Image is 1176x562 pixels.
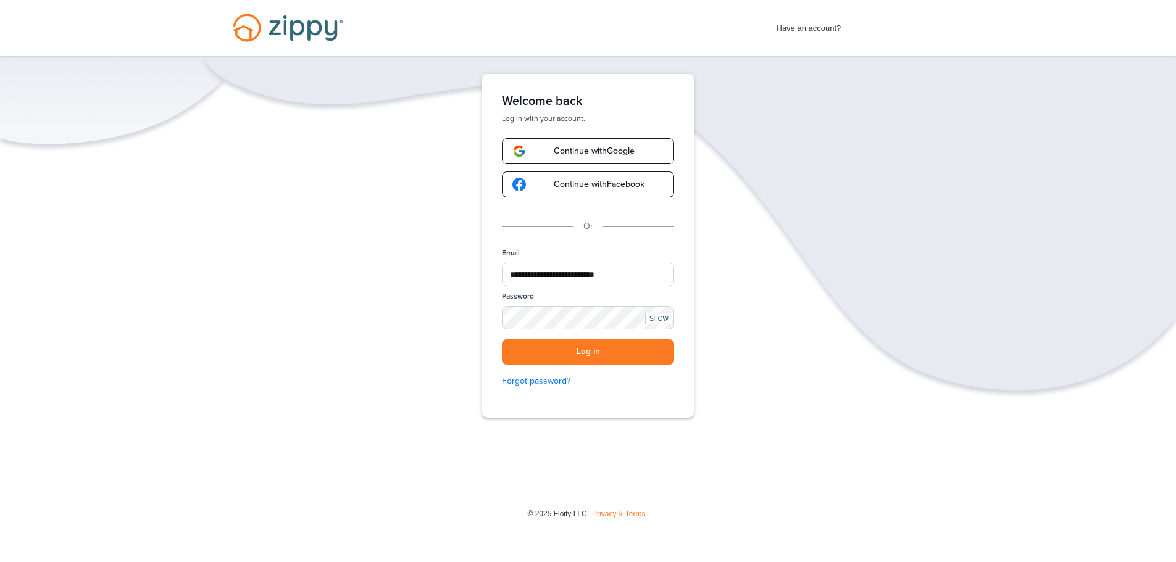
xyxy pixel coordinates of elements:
span: Continue with Facebook [541,180,644,189]
a: google-logoContinue withGoogle [502,138,674,164]
h1: Welcome back [502,94,674,109]
button: Log in [502,339,674,365]
span: Continue with Google [541,147,635,155]
img: google-logo [512,144,526,158]
label: Password [502,291,534,302]
input: Password [502,306,674,329]
img: google-logo [512,178,526,191]
div: SHOW [645,313,672,324]
span: © 2025 Floify LLC [527,510,586,518]
span: Have an account? [777,15,841,35]
label: Email [502,248,520,258]
a: Privacy & Terms [592,510,645,518]
a: Forgot password? [502,374,674,388]
p: Log in with your account. [502,114,674,123]
a: google-logoContinue withFacebook [502,171,674,197]
p: Or [583,220,593,233]
input: Email [502,263,674,286]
